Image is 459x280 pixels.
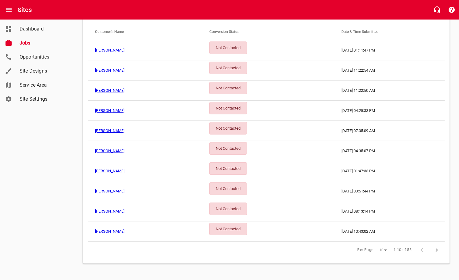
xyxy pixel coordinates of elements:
span: Site Designs [20,67,66,75]
a: [PERSON_NAME]Not Contacted[DATE] 08:13:14 PM [88,201,445,221]
a: [PERSON_NAME]Not Contacted[DATE] 01:47:33 PM [88,161,445,181]
span: Opportunities [20,53,66,61]
div: Not Contacted [209,162,247,175]
div: Not Contacted [209,62,247,74]
a: [PERSON_NAME]Not Contacted[DATE] 11:22:54 AM [88,60,445,81]
span: Jobs [20,39,66,47]
a: [PERSON_NAME] [95,209,124,214]
td: [DATE] 01:11:47 PM [334,40,445,60]
td: [DATE] 04:25:33 PM [334,101,445,121]
a: [PERSON_NAME]Not Contacted[DATE] 04:25:33 PM [88,101,445,121]
div: Not Contacted [209,122,247,135]
div: Not Contacted [209,203,247,215]
a: [PERSON_NAME]Not Contacted[DATE] 07:05:09 AM [88,121,445,141]
a: [PERSON_NAME]Not Contacted[DATE] 04:35:07 PM [88,141,445,161]
a: [PERSON_NAME]Not Contacted[DATE] 11:22:50 AM [88,81,445,101]
td: [DATE] 01:47:33 PM [334,161,445,181]
span: Per Page: [357,247,374,253]
a: [PERSON_NAME] [95,189,124,193]
a: [PERSON_NAME] [95,169,124,173]
a: [PERSON_NAME] [95,128,124,133]
div: Not Contacted [209,102,247,114]
a: [PERSON_NAME]Not Contacted[DATE] 10:43:02 AM [88,221,445,242]
a: [PERSON_NAME]Not Contacted[DATE] 01:11:47 PM [88,40,445,60]
div: 10 [377,246,389,254]
span: 1-10 of 55 [394,247,412,253]
td: [DATE] 10:43:02 AM [334,221,445,242]
span: Service Area [20,81,66,89]
a: [PERSON_NAME] [95,149,124,153]
span: Site Settings [20,95,66,103]
td: [DATE] 07:05:09 AM [334,121,445,141]
h6: Sites [18,5,32,15]
th: Customer's Name [88,23,202,40]
button: Open drawer [2,2,16,17]
div: Not Contacted [209,223,247,235]
a: [PERSON_NAME] [95,88,124,93]
td: [DATE] 08:13:14 PM [334,201,445,221]
button: Support Portal [444,2,459,17]
a: [PERSON_NAME]Not Contacted[DATE] 03:51:44 PM [88,181,445,201]
a: [PERSON_NAME] [95,108,124,113]
td: [DATE] 03:51:44 PM [334,181,445,201]
button: Live Chat [430,2,444,17]
div: Not Contacted [209,41,247,54]
span: Dashboard [20,25,66,33]
td: [DATE] 11:22:50 AM [334,81,445,101]
div: Not Contacted [209,182,247,195]
div: Not Contacted [209,142,247,155]
th: Conversion Status [202,23,334,40]
td: [DATE] 11:22:54 AM [334,60,445,81]
th: Date & Time Submitted [334,23,445,40]
td: [DATE] 04:35:07 PM [334,141,445,161]
a: [PERSON_NAME] [95,48,124,52]
a: [PERSON_NAME] [95,68,124,73]
a: [PERSON_NAME] [95,229,124,234]
div: Not Contacted [209,82,247,94]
